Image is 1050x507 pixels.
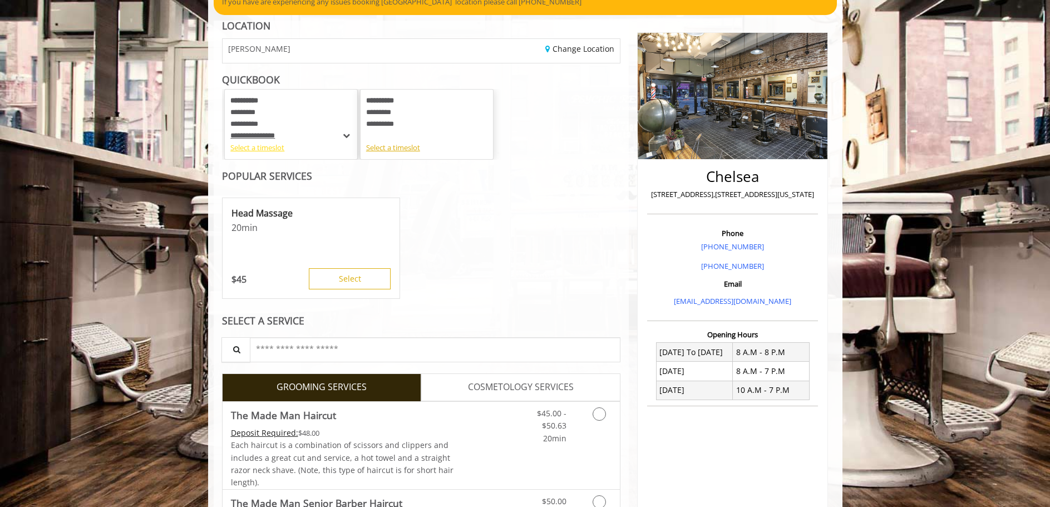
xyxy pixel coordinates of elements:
span: This service needs some Advance to be paid before we block your appointment [231,427,298,438]
b: QUICKBOOK [222,73,280,86]
h3: Opening Hours [647,331,818,338]
span: [PERSON_NAME] [228,45,290,53]
span: $45.00 - $50.63 [537,408,566,431]
td: [DATE] To [DATE] [656,343,733,362]
h3: Email [650,280,815,288]
button: Select [309,268,391,289]
h2: Chelsea [650,169,815,185]
span: $ [231,273,236,286]
a: Change Location [545,43,614,54]
p: 20 [231,221,391,234]
a: [PHONE_NUMBER] [701,242,764,252]
span: GROOMING SERVICES [277,380,367,395]
div: Select a timeslot [366,142,487,154]
div: $48.00 [231,427,455,439]
span: Each haircut is a combination of scissors and clippers and includes a great cut and service, a ho... [231,440,453,488]
b: LOCATION [222,19,270,32]
p: Head Massage [231,207,391,219]
button: Service Search [221,337,250,362]
div: Select a timeslot [230,142,352,154]
span: 20min [543,433,566,444]
b: POPULAR SERVICES [222,169,312,183]
td: 10 A.M - 7 P.M [733,381,810,400]
td: [DATE] [656,362,733,381]
a: [EMAIL_ADDRESS][DOMAIN_NAME] [674,296,791,306]
span: COSMETOLOGY SERVICES [468,380,574,395]
td: [DATE] [656,381,733,400]
b: The Made Man Haircut [231,407,336,423]
p: 45 [231,273,247,286]
span: $50.00 [542,496,566,506]
h3: Phone [650,229,815,237]
a: [PHONE_NUMBER] [701,261,764,271]
span: min [241,221,258,234]
p: [STREET_ADDRESS],[STREET_ADDRESS][US_STATE] [650,189,815,200]
div: SELECT A SERVICE [222,316,621,326]
td: 8 A.M - 8 P.M [733,343,810,362]
td: 8 A.M - 7 P.M [733,362,810,381]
